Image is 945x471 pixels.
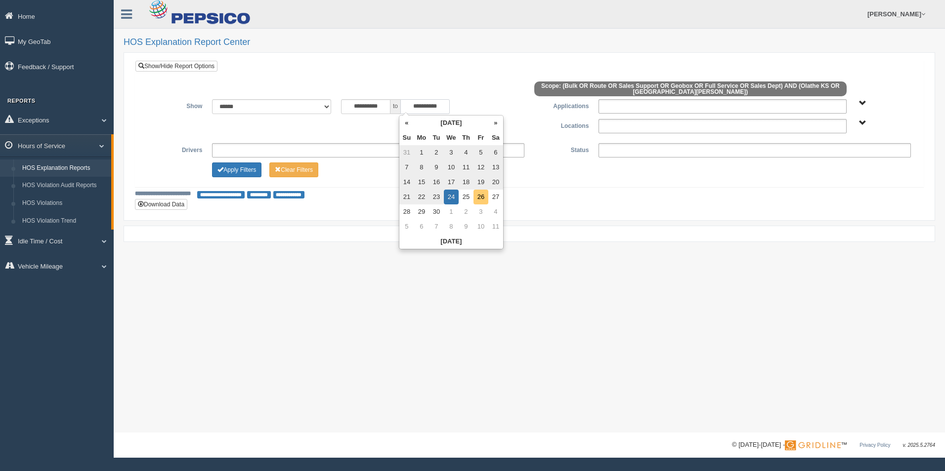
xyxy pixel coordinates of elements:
[459,219,473,234] td: 9
[473,145,488,160] td: 5
[529,119,594,131] label: Locations
[429,145,444,160] td: 2
[429,160,444,175] td: 9
[444,204,459,219] td: 1
[444,219,459,234] td: 8
[414,130,429,145] th: Mo
[124,38,935,47] h2: HOS Explanation Report Center
[399,204,414,219] td: 28
[488,219,503,234] td: 11
[444,145,459,160] td: 3
[488,175,503,190] td: 20
[529,143,594,155] label: Status
[18,177,111,195] a: HOS Violation Audit Reports
[390,99,400,114] span: to
[399,130,414,145] th: Su
[399,234,503,249] th: [DATE]
[414,116,488,130] th: [DATE]
[444,160,459,175] td: 10
[414,190,429,204] td: 22
[859,442,890,448] a: Privacy Policy
[399,145,414,160] td: 31
[143,143,207,155] label: Drivers
[473,204,488,219] td: 3
[473,175,488,190] td: 19
[459,190,473,204] td: 25
[473,219,488,234] td: 10
[135,199,187,210] button: Download Data
[488,145,503,160] td: 6
[529,99,594,111] label: Applications
[473,190,488,204] td: 26
[732,440,935,450] div: © [DATE]-[DATE] - ™
[212,162,261,177] button: Change Filter Options
[399,116,414,130] th: «
[414,145,429,160] td: 1
[444,175,459,190] td: 17
[429,204,444,219] td: 30
[18,159,111,177] a: HOS Explanation Reports
[399,160,414,175] td: 7
[488,160,503,175] td: 13
[18,212,111,230] a: HOS Violation Trend
[459,145,473,160] td: 4
[399,175,414,190] td: 14
[534,81,847,96] span: Scope: (Bulk OR Route OR Sales Support OR Geobox OR Full Service OR Sales Dept) AND (Olathe KS OR...
[414,160,429,175] td: 8
[903,442,935,448] span: v. 2025.5.2764
[399,190,414,204] td: 21
[414,175,429,190] td: 15
[429,219,444,234] td: 7
[459,175,473,190] td: 18
[135,61,217,72] a: Show/Hide Report Options
[444,130,459,145] th: We
[488,190,503,204] td: 27
[473,160,488,175] td: 12
[429,190,444,204] td: 23
[444,190,459,204] td: 24
[459,130,473,145] th: Th
[414,219,429,234] td: 6
[488,130,503,145] th: Sa
[399,219,414,234] td: 5
[488,116,503,130] th: »
[459,160,473,175] td: 11
[429,130,444,145] th: Tu
[785,440,841,450] img: Gridline
[459,204,473,219] td: 2
[473,130,488,145] th: Fr
[488,204,503,219] td: 4
[429,175,444,190] td: 16
[18,195,111,212] a: HOS Violations
[143,99,207,111] label: Show
[269,162,318,177] button: Change Filter Options
[414,204,429,219] td: 29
